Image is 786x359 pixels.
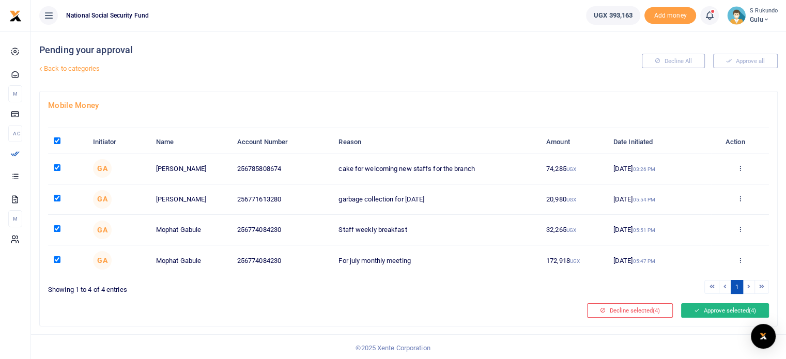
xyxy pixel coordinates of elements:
span: UGX 393,163 [594,10,633,21]
h4: Mobile Money [48,100,769,111]
td: [DATE] [608,153,712,184]
td: 256774084230 [232,245,333,275]
a: 1 [731,280,743,294]
button: Decline selected(4) [587,303,673,318]
small: UGX [566,227,576,233]
span: Add money [644,7,696,24]
a: Add money [644,11,696,19]
small: UGX [570,258,580,264]
small: 05:47 PM [633,258,655,264]
small: UGX [566,197,576,202]
th: Account Number: activate to sort column ascending [232,131,333,153]
td: 74,285 [541,153,608,184]
td: Staff weekly breakfast [333,215,541,245]
th: Amount: activate to sort column ascending [541,131,608,153]
li: M [8,210,22,227]
img: profile-user [727,6,746,25]
div: Open Intercom Messenger [751,324,776,349]
td: 256785808674 [232,153,333,184]
td: 172,918 [541,245,608,275]
span: Gatruade Angucia [93,251,112,270]
a: logo-small logo-large logo-large [9,11,22,19]
a: Back to categories [37,60,529,77]
td: [PERSON_NAME] [150,184,232,215]
li: Ac [8,125,22,142]
td: For july monthly meeting [333,245,541,275]
th: Date Initiated: activate to sort column ascending [608,131,712,153]
img: logo-small [9,10,22,22]
td: 32,265 [541,215,608,245]
small: 05:51 PM [633,227,655,233]
td: 256774084230 [232,215,333,245]
td: Mophat Gabule [150,245,232,275]
span: (4) [653,307,660,314]
td: [DATE] [608,245,712,275]
a: profile-user S Rukundo Gulu [727,6,778,25]
th: Action: activate to sort column ascending [711,131,769,153]
td: garbage collection for [DATE] [333,184,541,215]
td: Mophat Gabule [150,215,232,245]
span: Gulu [750,15,778,24]
small: UGX [566,166,576,172]
small: 05:54 PM [633,197,655,202]
small: 03:26 PM [633,166,655,172]
th: : activate to sort column descending [48,131,87,153]
td: 20,980 [541,184,608,215]
th: Name: activate to sort column ascending [150,131,232,153]
h4: Pending your approval [39,44,529,56]
span: Gatruade Angucia [93,159,112,178]
th: Reason: activate to sort column ascending [333,131,541,153]
div: Showing 1 to 4 of 4 entries [48,279,405,295]
span: (4) [749,307,756,314]
small: S Rukundo [750,7,778,15]
th: Initiator: activate to sort column ascending [87,131,150,153]
li: M [8,85,22,102]
td: 256771613280 [232,184,333,215]
a: UGX 393,163 [586,6,640,25]
span: Gatruade Angucia [93,221,112,239]
button: Approve selected(4) [681,303,769,318]
li: Toup your wallet [644,7,696,24]
td: [DATE] [608,184,712,215]
td: cake for welcoming new staffs for the branch [333,153,541,184]
td: [DATE] [608,215,712,245]
td: [PERSON_NAME] [150,153,232,184]
span: National Social Security Fund [62,11,153,20]
span: Gatruade Angucia [93,190,112,209]
li: Wallet ballance [582,6,644,25]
